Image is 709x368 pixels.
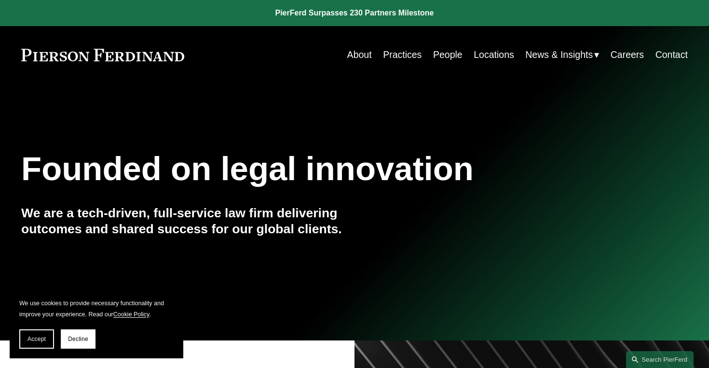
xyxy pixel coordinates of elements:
[347,45,372,64] a: About
[474,45,514,64] a: Locations
[61,329,95,349] button: Decline
[10,288,183,358] section: Cookie banner
[655,45,688,64] a: Contact
[21,205,354,238] h4: We are a tech-driven, full-service law firm delivering outcomes and shared success for our global...
[383,45,422,64] a: Practices
[626,351,694,368] a: Search this site
[113,311,150,318] a: Cookie Policy
[433,45,463,64] a: People
[525,46,593,63] span: News & Insights
[68,336,88,342] span: Decline
[21,150,577,188] h1: Founded on legal innovation
[27,336,46,342] span: Accept
[525,45,599,64] a: folder dropdown
[611,45,644,64] a: Careers
[19,329,54,349] button: Accept
[19,298,174,320] p: We use cookies to provide necessary functionality and improve your experience. Read our .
